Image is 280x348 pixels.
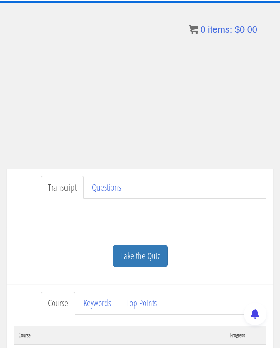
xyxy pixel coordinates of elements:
[41,176,84,199] a: Transcript
[200,25,205,34] span: 0
[226,326,266,344] th: Progress
[85,176,128,199] a: Questions
[113,245,168,267] a: Take the Quiz
[119,292,164,315] a: Top Points
[189,25,198,34] img: icon11.png
[208,25,232,34] span: items:
[76,292,118,315] a: Keywords
[235,25,240,34] span: $
[189,25,257,34] a: 0 items: $0.00
[41,292,75,315] a: Course
[14,326,226,344] th: Course
[235,25,257,34] bdi: 0.00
